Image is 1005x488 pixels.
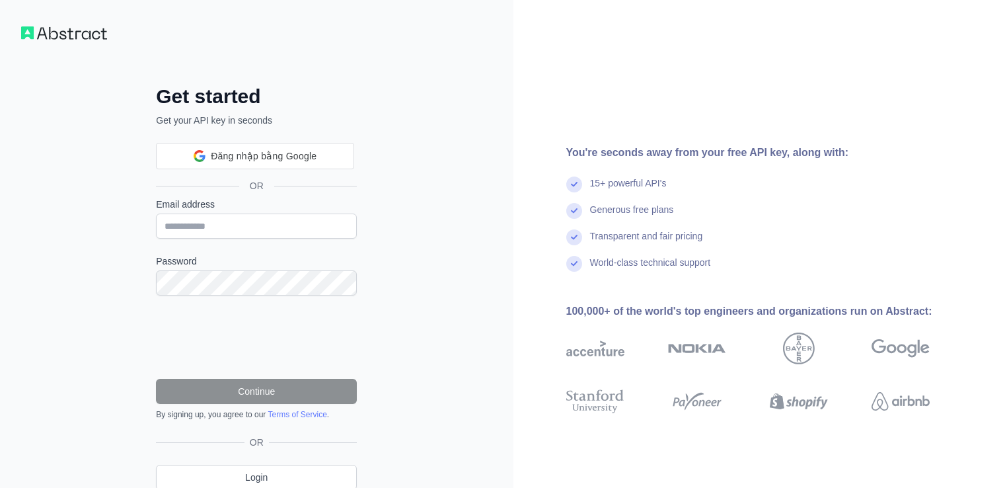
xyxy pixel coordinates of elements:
img: check mark [566,177,582,192]
span: OR [239,179,274,192]
div: Đăng nhập bằng Google [156,143,354,169]
div: World-class technical support [590,256,711,282]
button: Continue [156,379,357,404]
img: check mark [566,256,582,272]
div: You're seconds away from your free API key, along with: [566,145,972,161]
span: OR [244,436,269,449]
img: airbnb [872,387,930,416]
img: nokia [668,333,726,364]
div: Generous free plans [590,203,674,229]
h2: Get started [156,85,357,108]
img: Workflow [21,26,107,40]
img: check mark [566,229,582,245]
div: 15+ powerful API's [590,177,667,203]
div: 100,000+ of the world's top engineers and organizations run on Abstract: [566,304,972,319]
div: By signing up, you agree to our . [156,409,357,420]
img: payoneer [668,387,726,416]
img: bayer [783,333,815,364]
img: check mark [566,203,582,219]
a: Terms of Service [268,410,326,419]
iframe: reCAPTCHA [156,311,357,363]
img: stanford university [566,387,624,416]
span: Đăng nhập bằng Google [211,149,316,163]
label: Email address [156,198,357,211]
div: Transparent and fair pricing [590,229,703,256]
label: Password [156,255,357,268]
img: accenture [566,333,624,364]
img: shopify [770,387,828,416]
p: Get your API key in seconds [156,114,357,127]
img: google [872,333,930,364]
